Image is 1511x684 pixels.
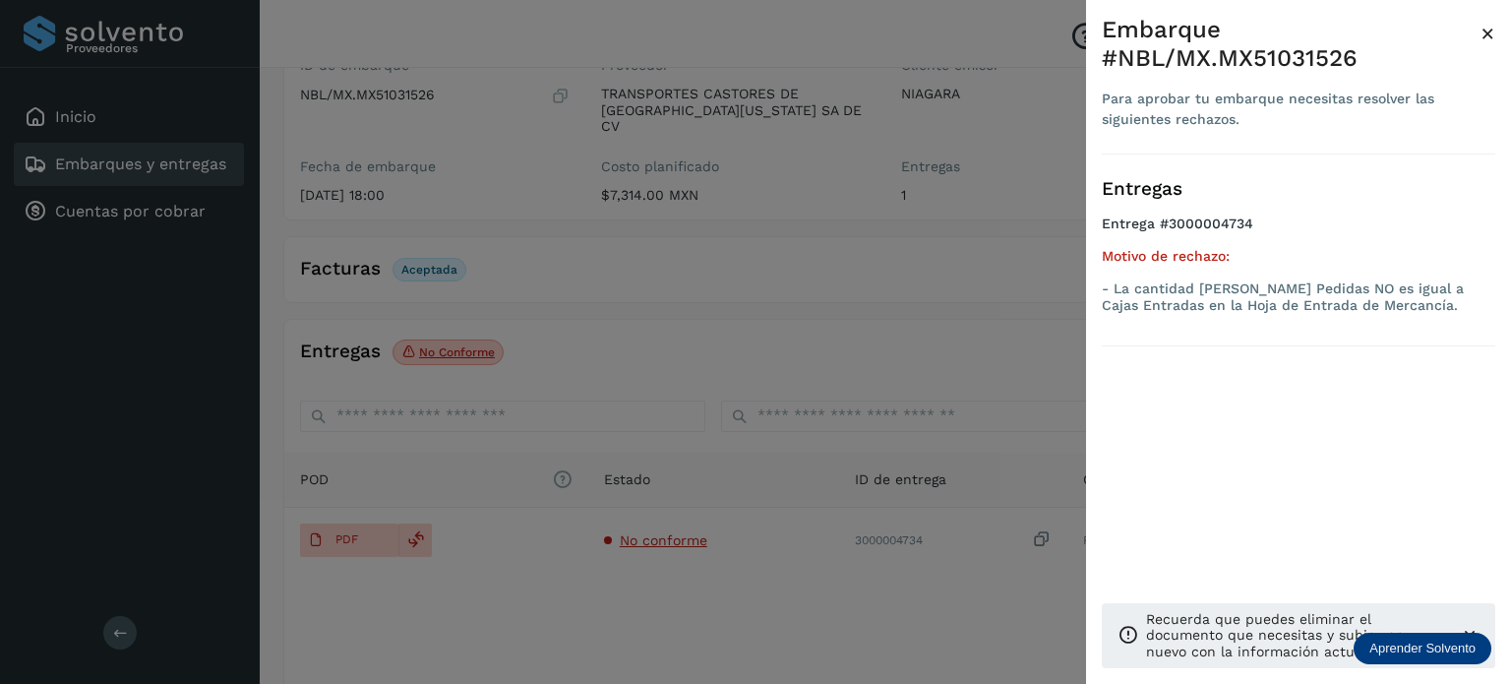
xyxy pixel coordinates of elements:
p: Recuerda que puedes eliminar el documento que necesitas y subir uno nuevo con la información actu... [1146,611,1444,660]
h4: Entrega #3000004734 [1102,216,1495,248]
div: Embarque #NBL/MX.MX51031526 [1102,16,1481,73]
div: Aprender Solvento [1354,633,1491,664]
p: - La cantidad [PERSON_NAME] Pedidas NO es igual a Cajas Entradas en la Hoja de Entrada de Mercancía. [1102,280,1495,314]
button: Close [1481,16,1495,51]
div: Para aprobar tu embarque necesitas resolver las siguientes rechazos. [1102,89,1481,130]
h3: Entregas [1102,178,1495,201]
h5: Motivo de rechazo: [1102,248,1495,265]
p: Aprender Solvento [1369,641,1476,656]
span: × [1481,20,1495,47]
